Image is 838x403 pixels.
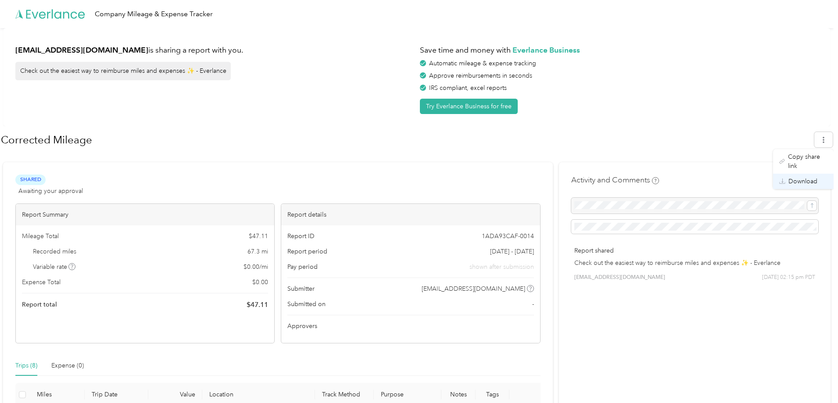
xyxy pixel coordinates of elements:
span: Submitted on [287,300,326,309]
span: Expense Total [22,278,61,287]
p: Check out the easiest way to reimburse miles and expenses ✨ - Everlance [574,258,815,267]
span: - [532,300,534,309]
div: Report details [281,204,540,225]
span: Submitter [287,284,315,293]
h1: is sharing a report with you. [15,45,414,56]
span: Awaiting your approval [18,186,83,196]
span: Mileage Total [22,232,59,241]
button: Try Everlance Business for free [420,99,518,114]
span: Report period [287,247,327,256]
span: [EMAIL_ADDRESS][DOMAIN_NAME] [422,284,525,293]
span: Shared [15,175,46,185]
span: [DATE] 02:15 pm PDT [762,274,815,282]
span: [EMAIL_ADDRESS][DOMAIN_NAME] [574,274,665,282]
h4: Activity and Comments [571,175,659,185]
strong: [EMAIL_ADDRESS][DOMAIN_NAME] [15,45,148,54]
span: Approvers [287,321,317,331]
span: Download [788,177,817,186]
strong: Everlance Business [512,45,580,54]
span: $ 0.00 / mi [244,262,268,271]
span: Approve reimbursements in seconds [429,72,532,79]
span: Pay period [287,262,318,271]
span: Automatic mileage & expense tracking [429,60,536,67]
h1: Corrected Mileage [1,129,808,150]
span: 1ADA93CAF-0014 [482,232,534,241]
span: Report ID [287,232,315,241]
span: [DATE] - [DATE] [490,247,534,256]
span: $ 47.11 [249,232,268,241]
div: Trips (8) [15,361,37,371]
span: Report total [22,300,57,309]
span: Copy share link [788,152,827,171]
div: Expense (0) [51,361,84,371]
div: Company Mileage & Expense Tracker [95,9,213,20]
span: 67.3 mi [247,247,268,256]
span: $ 47.11 [247,300,268,310]
span: IRS compliant, excel reports [429,84,507,92]
div: Check out the easiest way to reimburse miles and expenses ✨ - Everlance [15,62,231,80]
span: Recorded miles [33,247,76,256]
div: Report Summary [16,204,274,225]
span: shown after submission [469,262,534,271]
span: Variable rate [33,262,76,271]
p: Report shared [574,246,815,255]
h1: Save time and money with [420,45,818,56]
span: $ 0.00 [252,278,268,287]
